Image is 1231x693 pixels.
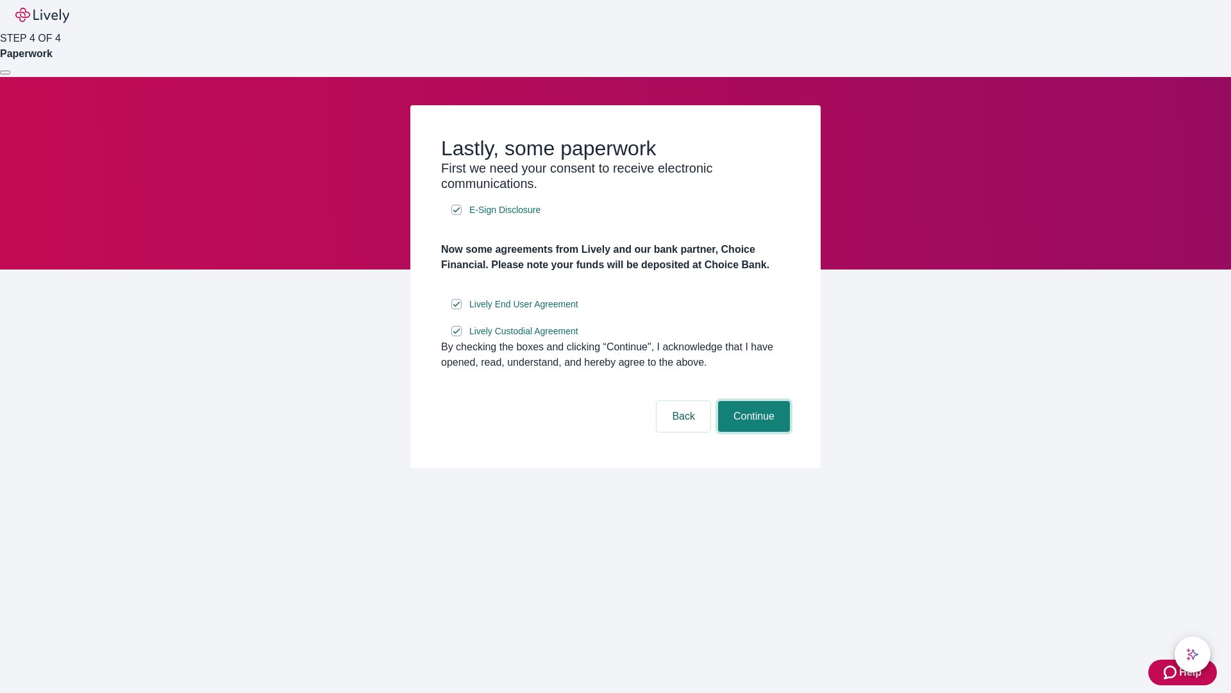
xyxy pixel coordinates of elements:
[718,401,790,432] button: Continue
[441,242,790,273] h4: Now some agreements from Lively and our bank partner, Choice Financial. Please note your funds wi...
[467,296,581,312] a: e-sign disclosure document
[1179,665,1202,680] span: Help
[467,323,581,339] a: e-sign disclosure document
[1186,648,1199,661] svg: Lively AI Assistant
[1175,637,1210,672] button: chat
[657,401,710,432] button: Back
[469,203,540,217] span: E-Sign Disclosure
[1148,660,1217,685] button: Zendesk support iconHelp
[467,202,543,218] a: e-sign disclosure document
[1164,665,1179,680] svg: Zendesk support icon
[441,339,790,370] div: By checking the boxes and clicking “Continue", I acknowledge that I have opened, read, understand...
[15,8,69,23] img: Lively
[441,160,790,191] h3: First we need your consent to receive electronic communications.
[441,136,790,160] h2: Lastly, some paperwork
[469,325,578,338] span: Lively Custodial Agreement
[469,298,578,311] span: Lively End User Agreement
